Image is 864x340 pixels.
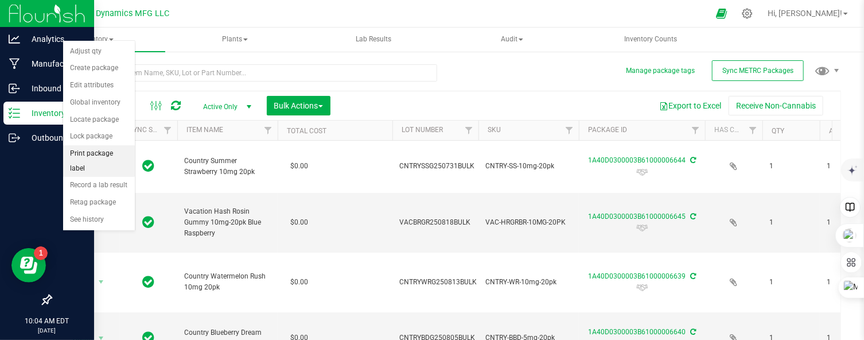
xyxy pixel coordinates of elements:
[167,28,303,51] span: Plants
[399,217,472,228] span: VACBRGR250818BULK
[184,156,271,177] span: Country Summer Strawberry 10mg 20pk
[769,277,813,288] span: 1
[20,106,89,120] p: Inventory
[63,128,135,145] li: Lock package
[11,248,46,283] iframe: Resource center
[588,126,627,134] a: Package ID
[626,66,695,76] button: Manage package tags
[63,211,135,229] li: See history
[63,60,135,77] li: Create package
[28,28,165,52] a: Inventory
[20,57,89,71] p: Manufacturing
[609,34,692,44] span: Inventory Counts
[399,161,474,172] span: CNTRYSSG250731BULK
[744,121,762,140] a: Filter
[158,121,177,140] a: Filter
[588,212,686,221] a: 1A40D0300003B61000006645
[444,28,581,51] span: Audit
[20,131,89,145] p: Outbound
[129,126,173,134] a: Sync Status
[688,212,696,221] span: Sync from Compliance System
[285,158,314,175] span: $0.00
[9,58,20,69] inline-svg: Manufacturing
[712,60,804,81] button: Sync METRC Packages
[402,126,443,134] a: Lot Number
[485,277,572,288] span: CNTRY-WR-10mg-20pk
[705,121,762,141] th: Has COA
[63,43,135,60] li: Adjust qty
[582,28,719,52] a: Inventory Counts
[688,328,696,336] span: Sync from Compliance System
[577,167,707,178] div: Trade Sample
[287,127,326,135] a: Total Cost
[722,67,793,75] span: Sync METRC Packages
[94,274,108,290] span: select
[5,316,89,326] p: 10:04 AM EDT
[143,274,155,290] span: In Sync
[769,161,813,172] span: 1
[768,9,842,18] span: Hi, [PERSON_NAME]!
[63,77,135,94] li: Edit attributes
[740,8,754,19] div: Manage settings
[488,126,501,134] a: SKU
[50,64,437,82] input: Search Package ID, Item Name, SKU, Lot or Part Number...
[184,206,271,239] span: Vacation Hash Rosin Gummy 10mg-20pk Blue Raspberry
[485,217,572,228] span: VAC-HRGRBR-10MG-20PK
[588,156,686,164] a: 1A40D0300003B61000006644
[686,121,705,140] a: Filter
[285,274,314,291] span: $0.00
[285,214,314,231] span: $0.00
[829,127,863,135] a: Available
[709,2,734,25] span: Open Ecommerce Menu
[460,121,478,140] a: Filter
[443,28,581,52] a: Audit
[688,156,696,164] span: Sync from Compliance System
[63,94,135,111] li: Global inventory
[63,194,135,211] li: Retag package
[34,246,48,260] iframe: Resource center unread badge
[63,111,135,129] li: Locate package
[577,282,707,293] div: Trade Sample
[9,83,20,94] inline-svg: Inbound
[305,28,442,52] a: Lab Results
[652,96,729,115] button: Export to Excel
[184,271,271,293] span: Country Watermelon Rush 10mg 20pk
[20,32,89,46] p: Analytics
[186,126,223,134] a: Item Name
[560,121,579,140] a: Filter
[485,161,572,172] span: CNTRY-SS-10mg-20pk
[274,101,323,110] span: Bulk Actions
[9,107,20,119] inline-svg: Inventory
[259,121,278,140] a: Filter
[588,328,686,336] a: 1A40D0300003B61000006640
[577,222,707,234] div: Trade Sample
[166,28,304,52] a: Plants
[588,272,686,280] a: 1A40D0300003B61000006639
[143,158,155,174] span: In Sync
[688,272,696,280] span: Sync from Compliance System
[267,96,330,115] button: Bulk Actions
[772,127,784,135] a: Qty
[143,214,155,230] span: In Sync
[399,277,477,288] span: CNTRYWRG250813BULK
[5,326,89,335] p: [DATE]
[63,145,135,177] li: Print package label
[65,9,169,18] span: Modern Dynamics MFG LLC
[63,177,135,194] li: Record a lab result
[729,96,823,115] button: Receive Non-Cannabis
[9,33,20,45] inline-svg: Analytics
[20,82,89,95] p: Inbound
[340,34,407,44] span: Lab Results
[9,132,20,144] inline-svg: Outbound
[769,217,813,228] span: 1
